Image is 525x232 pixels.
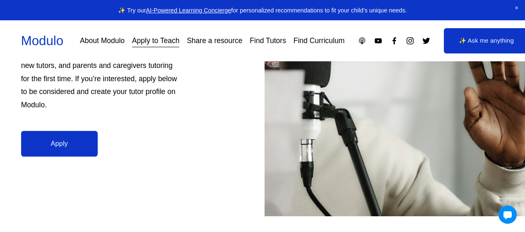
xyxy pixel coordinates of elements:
a: Modulo [21,34,63,48]
a: Apple Podcasts [358,36,366,45]
a: Instagram [406,36,414,45]
a: Apply [21,131,98,156]
a: Find Curriculum [294,34,345,48]
a: Apply to Teach [132,34,180,48]
a: Find Tutors [250,34,286,48]
a: Share a resource [187,34,242,48]
a: Facebook [390,36,399,45]
a: Twitter [422,36,431,45]
a: AI-Powered Learning Concierge [146,7,231,14]
a: YouTube [374,36,383,45]
a: About Modulo [80,34,125,48]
